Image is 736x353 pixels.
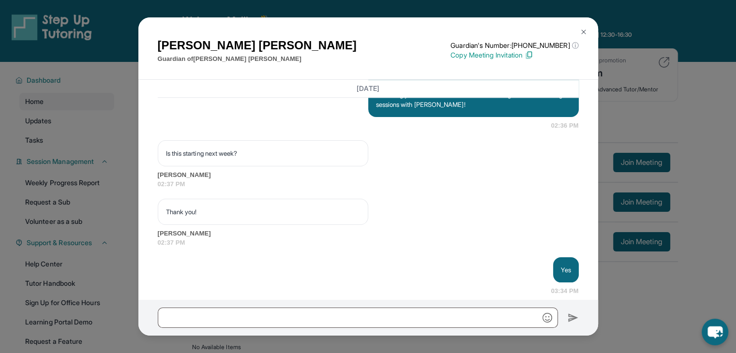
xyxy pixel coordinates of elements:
span: 02:36 PM [551,121,579,131]
p: Guardian of [PERSON_NAME] [PERSON_NAME] [158,54,357,64]
span: ⓘ [571,41,578,50]
img: Emoji [542,313,552,323]
h1: [PERSON_NAME] [PERSON_NAME] [158,37,357,54]
span: [PERSON_NAME] [158,229,579,238]
span: 02:37 PM [158,238,579,248]
img: Send icon [568,312,579,324]
h3: [DATE] [158,84,579,93]
button: chat-button [702,319,728,345]
span: [PERSON_NAME] [158,170,579,180]
p: Thank you! [166,207,360,217]
p: Is this starting next week? [166,148,360,158]
span: 03:34 PM [551,286,579,296]
p: Guardian's Number: [PHONE_NUMBER] [451,41,578,50]
p: Yes [561,265,571,275]
p: Copy Meeting Invitation [451,50,578,60]
span: 02:37 PM [158,179,579,189]
img: Close Icon [580,28,587,36]
img: Copy Icon [525,51,533,59]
